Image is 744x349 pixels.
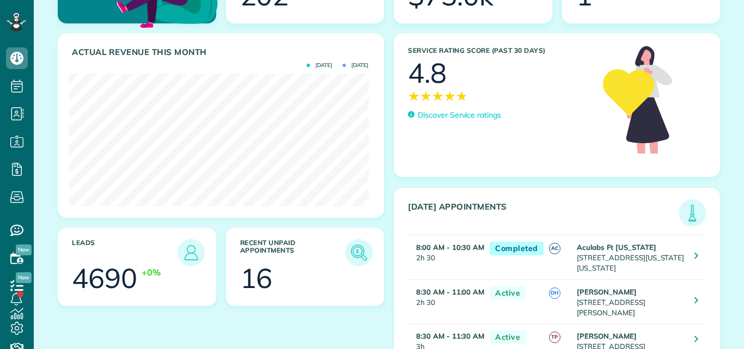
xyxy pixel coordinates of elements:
strong: Aculabs Ft [US_STATE] [577,243,656,252]
span: [DATE] [307,63,332,68]
span: Completed [490,242,544,255]
span: Active [490,330,526,344]
strong: [PERSON_NAME] [577,332,637,340]
strong: 8:30 AM - 11:30 AM [416,332,484,340]
div: 4.8 [408,59,447,87]
div: +0% [142,266,161,279]
span: ★ [444,87,456,106]
span: ★ [420,87,432,106]
img: icon_todays_appointments-901f7ab196bb0bea1936b74009e4eb5ffbc2d2711fa7634e0d609ed5ef32b18b.png [681,202,703,224]
h3: Recent unpaid appointments [240,239,346,266]
td: 2h 30 [408,279,484,323]
td: [STREET_ADDRESS][PERSON_NAME] [574,279,686,323]
td: [STREET_ADDRESS][US_STATE][US_STATE] [574,235,686,279]
span: New [16,272,32,283]
span: ★ [408,87,420,106]
span: ★ [432,87,444,106]
img: icon_unpaid_appointments-47b8ce3997adf2238b356f14209ab4cced10bd1f174958f3ca8f1d0dd7fffeee.png [348,242,370,264]
h3: [DATE] Appointments [408,202,679,226]
strong: 8:00 AM - 10:30 AM [416,243,484,252]
span: [DATE] [343,63,368,68]
span: Active [490,286,526,300]
div: 4690 [72,265,137,292]
div: 16 [240,265,273,292]
strong: 8:30 AM - 11:00 AM [416,287,484,296]
h3: Actual Revenue this month [72,47,373,57]
img: icon_leads-1bed01f49abd5b7fead27621c3d59655bb73ed531f8eeb49469d10e621d6b896.png [180,242,202,264]
p: Discover Service ratings [418,109,501,121]
td: 2h 30 [408,235,484,279]
h3: Service Rating score (past 30 days) [408,47,592,54]
strong: [PERSON_NAME] [577,287,637,296]
span: ★ [456,87,468,106]
h3: Leads [72,239,178,266]
span: TP [549,332,560,343]
span: New [16,244,32,255]
span: AC [549,243,560,254]
span: DH [549,287,560,299]
a: Discover Service ratings [408,109,501,121]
